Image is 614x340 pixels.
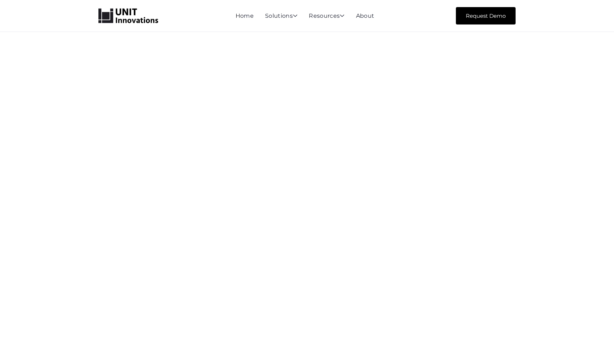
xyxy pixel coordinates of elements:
span:  [340,13,344,18]
a: Home [236,12,254,19]
span:  [293,13,297,18]
a: Request Demo [456,7,516,24]
a: home [98,9,158,23]
div: Resources [309,13,344,20]
a: About [356,12,375,19]
div: Solutions [265,13,297,20]
div: Solutions [265,13,297,20]
div: Resources [309,13,344,20]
